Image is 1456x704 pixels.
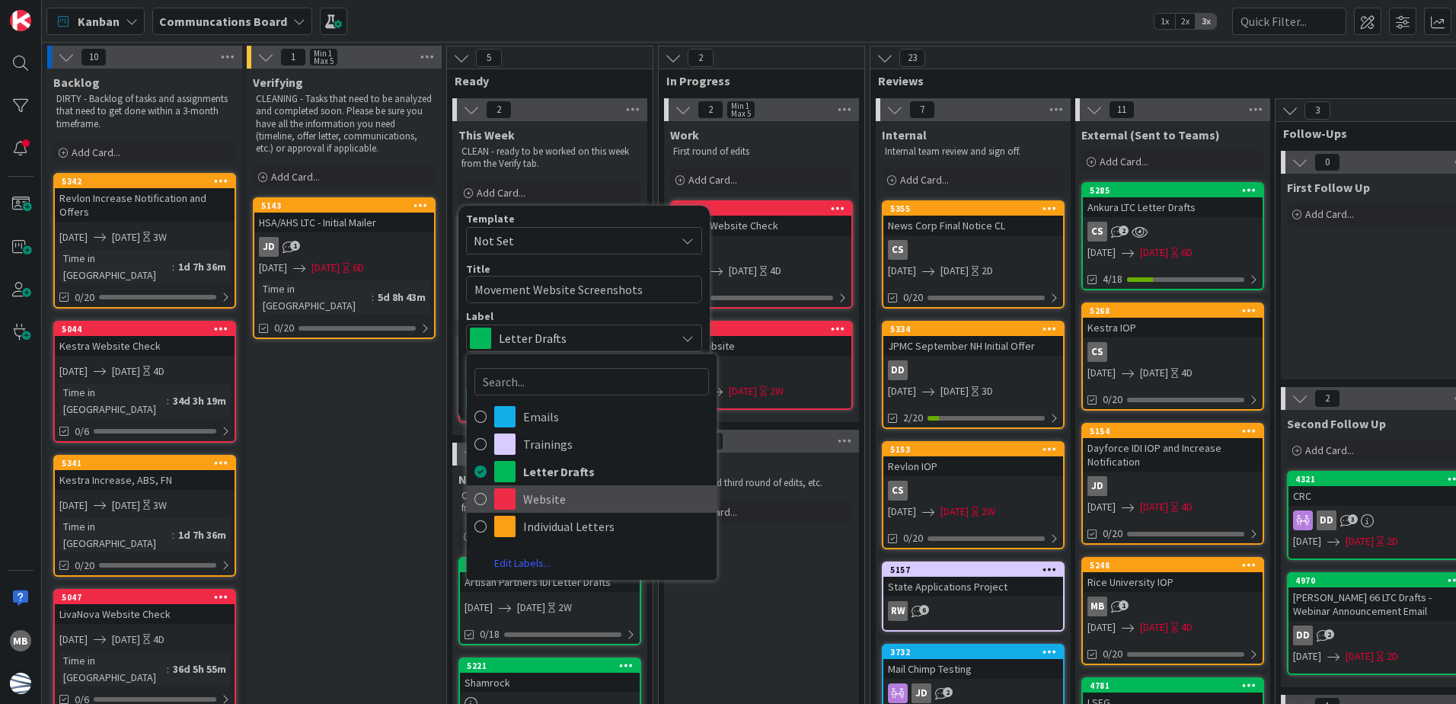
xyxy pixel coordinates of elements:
[59,652,167,686] div: Time in [GEOGRAPHIC_DATA]
[78,12,120,30] span: Kanban
[1181,365,1193,381] div: 4D
[314,57,334,65] div: Max 5
[474,231,664,251] span: Not Set
[885,146,1062,158] p: Internal team review and sign off.
[672,202,851,235] div: 5048Revlon Website Check
[169,661,230,677] div: 36d 5h 55m
[903,410,923,426] span: 2/20
[1348,514,1358,524] span: 3
[1083,342,1263,362] div: CS
[467,553,578,574] a: Edit Labels...
[882,127,927,142] span: Internal
[62,458,235,469] div: 5341
[311,260,340,276] span: [DATE]
[770,383,784,399] div: 2W
[912,683,931,703] div: JD
[259,280,372,314] div: Time in [GEOGRAPHIC_DATA]
[1083,558,1263,592] div: 5248Rice University IOP
[53,75,100,90] span: Backlog
[1232,8,1346,35] input: Quick Filter...
[1293,533,1321,549] span: [DATE]
[1083,558,1263,572] div: 5248
[1083,184,1263,217] div: 5285Ankura LTC Letter Drafts
[59,250,172,283] div: Time in [GEOGRAPHIC_DATA]
[460,558,640,572] div: 5209
[890,444,1063,455] div: 5153
[883,577,1063,597] div: State Applications Project
[55,604,235,624] div: LivaNova Website Check
[112,229,140,245] span: [DATE]
[254,237,434,257] div: JD
[55,322,235,356] div: 5044Kestra Website Check
[672,202,851,216] div: 5048
[1140,619,1168,635] span: [DATE]
[883,443,1063,456] div: 5153
[883,202,1063,216] div: 5355
[1154,14,1175,29] span: 1x
[673,477,850,489] p: Second and third round of edits, etc.
[670,127,699,142] span: Work
[10,673,31,694] img: avatar
[467,430,717,458] a: Trainings
[883,456,1063,476] div: Revlon IOP
[673,146,850,158] p: First round of edits
[474,368,709,395] input: Search...
[888,240,908,260] div: CS
[261,200,434,211] div: 5143
[1346,533,1374,549] span: [DATE]
[943,687,953,697] span: 2
[1100,155,1148,168] span: Add Card...
[1181,245,1193,261] div: 6D
[1087,365,1116,381] span: [DATE]
[903,290,923,306] span: 0/20
[458,472,518,487] span: Next Week
[174,258,230,275] div: 1d 7h 36m
[698,101,723,119] span: 2
[254,199,434,213] div: 5143
[55,590,235,604] div: 5047
[672,360,851,380] div: RB
[672,240,851,260] div: DD
[1387,533,1398,549] div: 2D
[1119,226,1129,235] span: 2
[62,324,235,334] div: 5044
[75,424,89,440] span: 0/6
[888,504,916,520] span: [DATE]
[890,324,1063,334] div: 5334
[353,260,364,276] div: 6D
[1083,438,1263,472] div: Dayforce IDI IOP and Increase Notification
[314,50,332,57] div: Min 1
[1090,680,1263,691] div: 4781
[256,93,433,155] p: CLEANING - Tasks that need to be analyzed and completed soon. Please be sure you have all the inf...
[1109,101,1135,119] span: 11
[1140,365,1168,381] span: [DATE]
[679,324,851,334] div: 5163
[167,661,169,677] span: :
[1181,619,1193,635] div: 4D
[59,363,88,379] span: [DATE]
[883,216,1063,235] div: News Corp Final Notice CL
[1087,597,1107,616] div: MB
[731,102,749,110] div: Min 1
[888,383,916,399] span: [DATE]
[903,530,923,546] span: 0/20
[112,363,140,379] span: [DATE]
[558,600,572,616] div: 2W
[1305,443,1354,457] span: Add Card...
[1287,180,1370,195] span: First Follow Up
[55,322,235,336] div: 5044
[1175,14,1196,29] span: 2x
[59,229,88,245] span: [DATE]
[55,336,235,356] div: Kestra Website Check
[460,572,640,592] div: Artisan Partners IDI Letter Drafts
[940,383,969,399] span: [DATE]
[940,263,969,279] span: [DATE]
[982,504,995,520] div: 2W
[1087,245,1116,261] span: [DATE]
[153,632,164,648] div: 4D
[883,202,1063,235] div: 5355News Corp Final Notice CL
[1103,526,1122,542] span: 0/20
[883,336,1063,356] div: JPMC September NH Initial Offer
[888,263,916,279] span: [DATE]
[465,600,493,616] span: [DATE]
